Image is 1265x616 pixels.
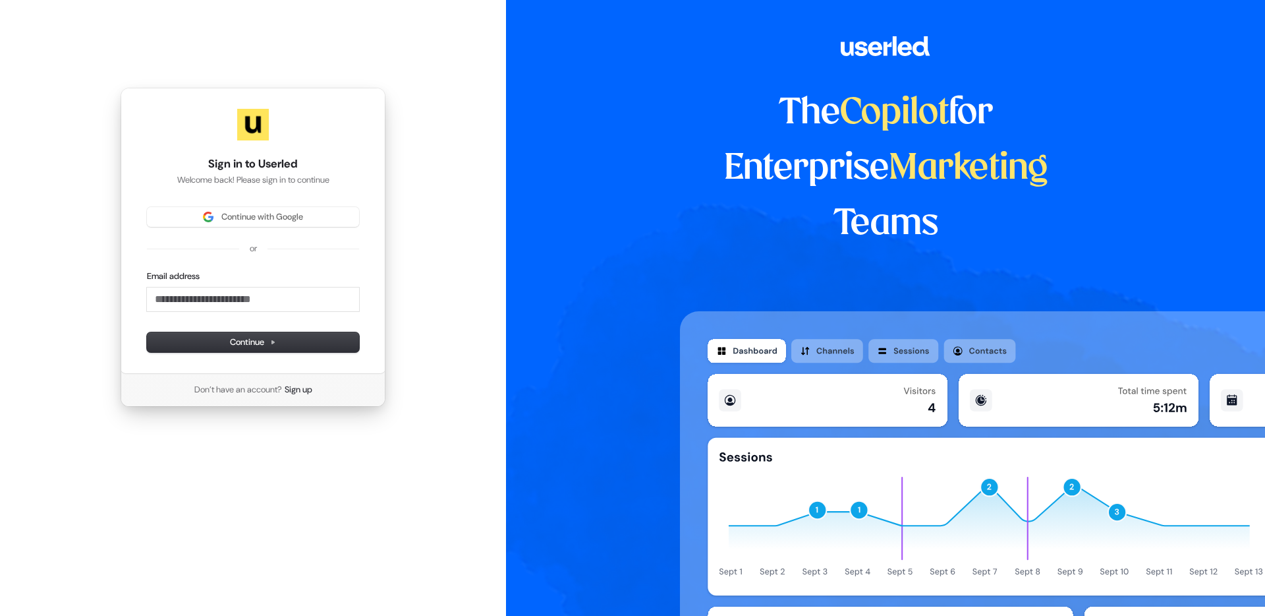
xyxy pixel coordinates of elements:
span: Don’t have an account? [194,384,282,396]
img: Sign in with Google [203,212,213,222]
label: Email address [147,270,200,282]
p: Welcome back! Please sign in to continue [147,174,359,186]
h1: Sign in to Userled [147,156,359,172]
h1: The for Enterprise Teams [680,86,1092,252]
p: or [250,243,257,255]
span: Copilot [840,96,949,131]
button: Sign in with GoogleContinue with Google [147,207,359,227]
span: Continue with Google [221,211,303,223]
img: Userled [237,109,269,140]
span: Continue [230,336,276,348]
button: Continue [147,332,359,352]
a: Sign up [285,384,312,396]
span: Marketing [889,152,1048,186]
